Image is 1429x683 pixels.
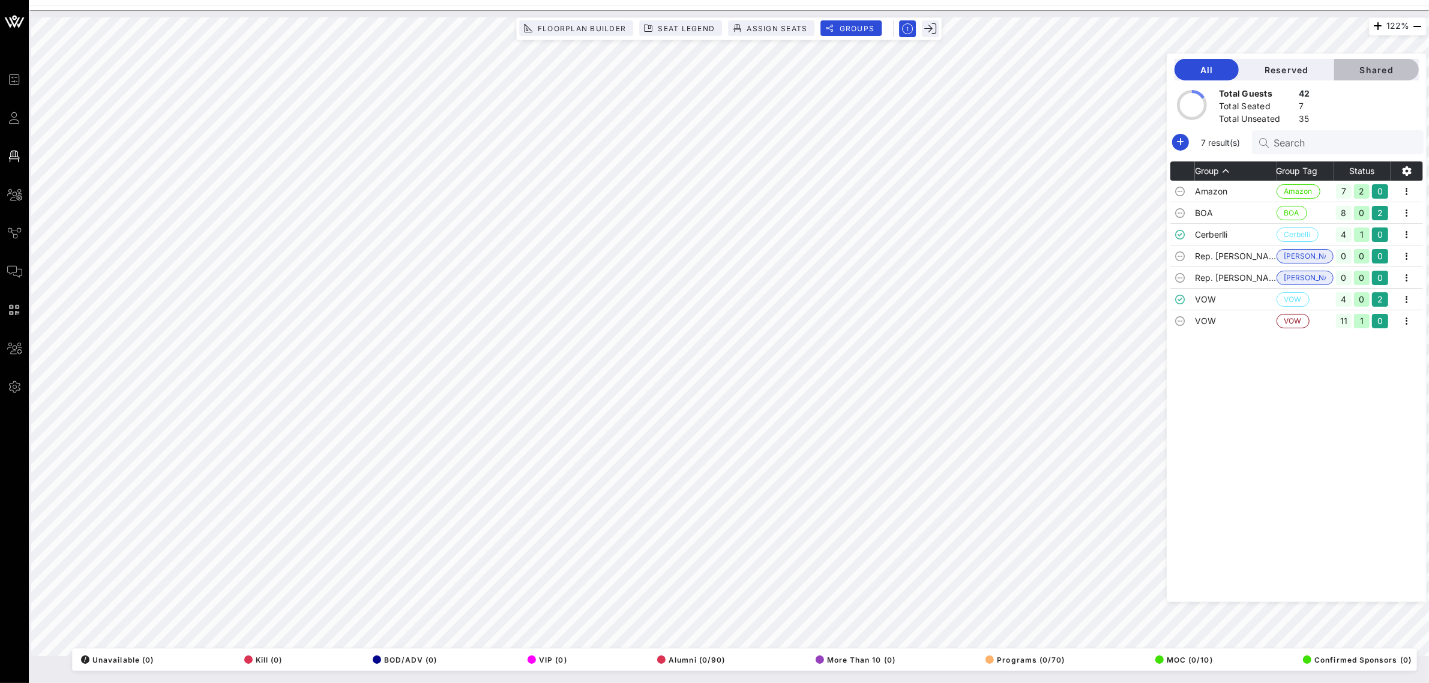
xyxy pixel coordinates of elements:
[1284,314,1302,328] span: VOW
[1196,136,1245,149] span: 7 result(s)
[1372,184,1388,199] div: 0
[657,24,715,33] span: Seat Legend
[77,651,154,668] button: /Unavailable (0)
[1334,59,1419,80] button: Shared
[1195,267,1277,289] td: Rep. [PERSON_NAME] 2
[820,20,882,36] button: Groups
[528,655,567,664] span: VIP (0)
[1175,59,1239,80] button: All
[1284,185,1313,198] span: Amazon
[1336,292,1352,307] div: 4
[241,651,283,668] button: Kill (0)
[1195,161,1277,181] th: Group: Sorted ascending. Activate to sort descending.
[728,20,814,36] button: Assign Seats
[1299,88,1310,103] div: 42
[639,20,722,36] button: Seat Legend
[1195,181,1277,202] td: Amazon
[1372,227,1388,242] div: 0
[524,651,567,668] button: VIP (0)
[1336,184,1352,199] div: 7
[1248,65,1325,75] span: Reserved
[1354,292,1370,307] div: 0
[816,655,895,664] span: More Than 10 (0)
[369,651,438,668] button: BOD/ADV (0)
[1372,314,1388,328] div: 0
[373,655,438,664] span: BOD/ADV (0)
[1372,249,1388,263] div: 0
[1219,100,1294,115] div: Total Seated
[1372,292,1388,307] div: 2
[1336,227,1352,242] div: 4
[1354,271,1370,285] div: 0
[1284,250,1326,263] span: [PERSON_NAME] 1
[1284,293,1302,306] span: VOW
[1354,227,1370,242] div: 1
[1336,206,1352,220] div: 8
[1354,314,1370,328] div: 1
[1336,249,1352,263] div: 0
[1299,113,1310,128] div: 35
[812,651,895,668] button: More Than 10 (0)
[1336,314,1352,328] div: 11
[519,20,633,36] button: Floorplan Builder
[1372,206,1388,220] div: 2
[1219,88,1294,103] div: Total Guests
[1284,228,1311,241] span: Cerbelli
[657,655,725,664] span: Alumni (0/90)
[1239,59,1334,80] button: Reserved
[1219,113,1294,128] div: Total Unseated
[1152,651,1213,668] button: MOC (0/10)
[838,24,874,33] span: Groups
[81,655,89,664] div: /
[1299,651,1412,668] button: Confirmed Sponsors (0)
[1354,206,1370,220] div: 0
[1334,161,1391,181] th: Status
[1195,245,1277,267] td: Rep. [PERSON_NAME] 1
[1299,100,1310,115] div: 7
[1284,271,1326,284] span: [PERSON_NAME] 2
[985,655,1065,664] span: Programs (0/70)
[1195,166,1219,176] span: Group
[1195,289,1277,310] td: VOW
[654,651,725,668] button: Alumni (0/90)
[1372,271,1388,285] div: 0
[1336,271,1352,285] div: 0
[1195,310,1277,332] td: VOW
[1284,206,1299,220] span: BOA
[1184,65,1229,75] span: All
[1195,202,1277,224] td: BOA
[746,24,807,33] span: Assign Seats
[1277,166,1318,176] span: Group Tag
[1277,161,1334,181] th: Group Tag
[1369,17,1427,35] div: 122%
[1195,224,1277,245] td: Cerberlli
[1354,249,1370,263] div: 0
[1344,65,1409,75] span: Shared
[244,655,283,664] span: Kill (0)
[81,655,154,664] span: Unavailable (0)
[537,24,626,33] span: Floorplan Builder
[982,651,1065,668] button: Programs (0/70)
[1155,655,1213,664] span: MOC (0/10)
[1354,184,1370,199] div: 2
[1303,655,1412,664] span: Confirmed Sponsors (0)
